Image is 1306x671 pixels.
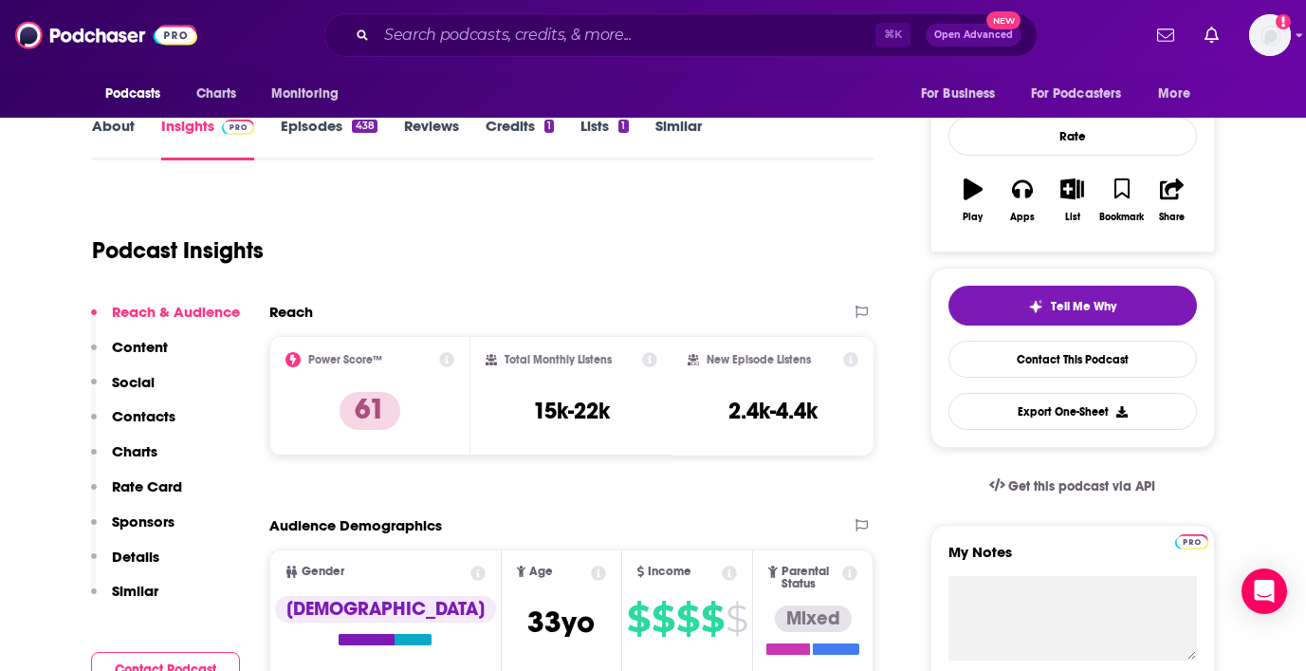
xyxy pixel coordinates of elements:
[726,604,747,634] span: $
[91,548,159,583] button: Details
[948,117,1197,156] div: Rate
[1051,299,1116,314] span: Tell Me Why
[1010,212,1035,223] div: Apps
[766,606,859,655] a: Mixed
[275,596,496,645] a: [DEMOGRAPHIC_DATA]
[184,76,248,112] a: Charts
[1031,81,1122,107] span: For Podcasters
[196,81,237,107] span: Charts
[998,166,1047,234] button: Apps
[308,353,382,366] h2: Power Score™
[1249,14,1291,56] span: Logged in as addi44
[627,604,747,634] a: $$$$$
[1197,19,1226,51] a: Show notifications dropdown
[1147,166,1196,234] button: Share
[112,407,175,425] p: Contacts
[92,236,264,265] h1: Podcast Insights
[1028,299,1043,314] img: tell me why sparkle
[92,76,186,112] button: open menu
[269,516,442,534] h2: Audience Demographics
[91,407,175,442] button: Contacts
[728,397,818,425] h3: 2.4k-4.4k
[648,566,691,578] span: Income
[302,566,344,578] span: Gender
[1008,478,1155,494] span: Get this podcast via API
[1019,76,1150,112] button: open menu
[782,566,839,590] span: Parental Status
[1175,534,1208,550] img: Podchaser Pro
[271,81,339,107] span: Monitoring
[15,17,197,53] img: Podchaser - Follow, Share and Rate Podcasts
[112,477,182,495] p: Rate Card
[544,120,554,133] div: 1
[707,353,811,366] h2: New Episode Listens
[1099,212,1144,223] div: Bookmark
[676,604,699,634] span: $
[921,81,996,107] span: For Business
[627,604,650,634] span: $
[1158,81,1190,107] span: More
[269,303,313,321] h2: Reach
[1276,14,1291,29] svg: Add a profile image
[775,606,852,632] div: Mixed
[974,463,1171,510] a: Get this podcast via API
[91,338,168,373] button: Content
[1242,568,1287,614] div: Open Intercom Messenger
[527,614,595,638] a: 33yo
[1249,14,1291,56] button: Show profile menu
[1097,166,1147,234] button: Bookmark
[986,11,1021,29] span: New
[281,117,377,160] a: Episodes438
[222,120,255,135] img: Podchaser Pro
[529,566,553,578] span: Age
[533,397,610,425] h3: 15k-22k
[404,117,459,160] a: Reviews
[1249,14,1291,56] img: User Profile
[948,393,1197,430] button: Export One-Sheet
[701,604,724,634] span: $
[161,117,255,160] a: InsightsPodchaser Pro
[948,543,1197,576] label: My Notes
[324,13,1038,57] div: Search podcasts, credits, & more...
[1047,166,1096,234] button: List
[527,604,595,641] span: 33 yo
[1065,212,1080,223] div: List
[963,212,983,223] div: Play
[908,76,1020,112] button: open menu
[486,117,554,160] a: Credits1
[926,24,1021,47] button: Open AdvancedNew
[112,548,159,566] p: Details
[91,303,240,338] button: Reach & Audience
[91,477,182,513] button: Rate Card
[377,20,875,50] input: Search podcasts, credits, & more...
[505,353,612,366] h2: Total Monthly Listens
[948,166,998,234] button: Play
[112,582,158,600] p: Similar
[91,582,158,617] button: Similar
[112,513,175,531] p: Sponsors
[1150,19,1182,51] a: Show notifications dropdown
[948,341,1197,378] a: Contact This Podcast
[112,338,168,356] p: Content
[92,117,135,160] a: About
[948,286,1197,326] button: tell me why sparkleTell Me Why
[655,117,702,160] a: Similar
[275,596,496,623] div: [DEMOGRAPHIC_DATA]
[105,81,161,107] span: Podcasts
[875,23,911,47] span: ⌘ K
[1145,76,1214,112] button: open menu
[91,442,157,477] button: Charts
[934,30,1013,40] span: Open Advanced
[652,604,674,634] span: $
[1175,531,1208,550] a: Pro website
[1159,212,1185,223] div: Share
[91,373,155,408] button: Social
[112,303,240,321] p: Reach & Audience
[352,120,377,133] div: 438
[91,513,175,548] button: Sponsors
[112,373,155,391] p: Social
[340,392,400,430] p: 61
[112,442,157,460] p: Charts
[580,117,628,160] a: Lists1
